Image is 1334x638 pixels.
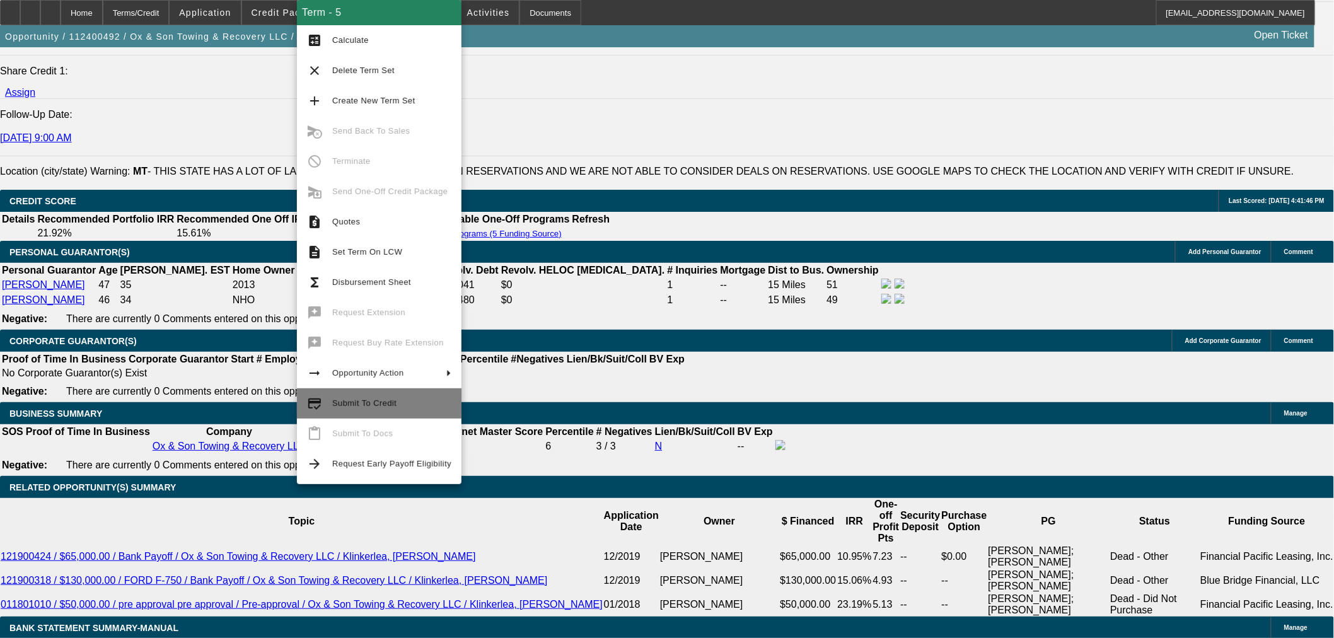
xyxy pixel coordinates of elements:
[1110,593,1200,617] td: Dead - Did Not Purchase
[170,1,240,25] button: Application
[232,293,325,307] td: NHO
[332,459,451,468] span: Request Early Payoff Eligibility
[941,545,988,569] td: $0.00
[779,569,837,593] td: $130,000.00
[2,460,47,470] b: Negative:
[66,460,333,470] span: There are currently 0 Comments entered on this opportunity
[9,336,137,346] span: CORPORATE GUARANTOR(S)
[2,294,85,305] a: [PERSON_NAME]
[252,8,323,18] span: Credit Package
[9,247,130,257] span: PERSONAL GUARANTOR(S)
[37,227,175,240] td: 21.92%
[1284,624,1308,631] span: Manage
[1,551,476,562] a: 121900424 / $65,000.00 / Bank Payoff / Ox & Son Towing & Recovery LLC / Klinkerlea, [PERSON_NAME]
[545,441,593,452] div: 6
[720,278,767,292] td: --
[332,66,395,75] span: Delete Term Set
[257,354,318,364] b: # Employees
[233,265,325,275] b: Home Owner Since
[66,386,333,397] span: There are currently 0 Comments entered on this opportunity
[941,593,988,617] td: --
[120,265,230,275] b: [PERSON_NAME]. EST
[98,265,117,275] b: Age
[307,93,322,108] mat-icon: add
[768,265,825,275] b: Dist to Bus.
[837,569,872,593] td: 15.06%
[1200,545,1334,569] td: Financial Pacific Leasing, Inc.
[176,227,310,240] td: 15.61%
[1188,248,1261,255] span: Add Personal Guarantor
[603,498,659,545] th: Application Date
[881,294,891,304] img: facebook-icon.png
[307,396,322,411] mat-icon: credit_score
[895,279,905,289] img: linkedin-icon.png
[1110,498,1200,545] th: Status
[659,545,779,569] td: [PERSON_NAME]
[1,575,547,586] a: 121900318 / $130,000.00 / FORD F-750 / Bank Payoff / Ox & Son Towing & Recovery LLC / Klinkerlea,...
[1229,197,1325,204] span: Last Scored: [DATE] 4:41:46 PM
[721,265,766,275] b: Mortgage
[307,214,322,229] mat-icon: request_quote
[659,593,779,617] td: [PERSON_NAME]
[545,426,593,437] b: Percentile
[826,265,879,275] b: Ownership
[332,398,397,408] span: Submit To Credit
[460,354,508,364] b: Percentile
[779,593,837,617] td: $50,000.00
[436,228,565,239] button: 26 Programs (5 Funding Source)
[511,354,565,364] b: #Negatives
[438,293,499,307] td: $38,480
[779,545,837,569] td: $65,000.00
[873,498,900,545] th: One-off Profit Pts
[120,293,231,307] td: 34
[895,294,905,304] img: linkedin-icon.png
[9,482,176,492] span: RELATED OPPORTUNITY(S) SUMMARY
[37,213,175,226] th: Recommended Portfolio IRR
[120,278,231,292] td: 35
[1284,248,1313,255] span: Comment
[133,166,1294,177] label: - THIS STATE HAS A LOT OF LAND THAT IS ON NATIVE AMERICAN RESERVATIONS AND WE ARE NOT ABLE TO CON...
[738,426,773,437] b: BV Exp
[332,35,369,45] span: Calculate
[1,599,603,610] a: 011801010 / $50,000.00 / pre approval pre approval / Pre-approval / Ox & Son Towing & Recovery LL...
[307,63,322,78] mat-icon: clear
[332,277,411,287] span: Disbursement Sheet
[2,265,96,275] b: Personal Guarantor
[1,213,35,226] th: Details
[176,213,310,226] th: Recommended One Off IRR
[1200,569,1334,593] td: Blue Bridge Financial, LLC
[458,1,519,25] button: Activities
[307,245,322,260] mat-icon: description
[988,593,1110,617] td: [PERSON_NAME]; [PERSON_NAME]
[179,8,231,18] span: Application
[435,213,571,226] th: Available One-Off Programs
[467,8,510,18] span: Activities
[900,498,941,545] th: Security Deposit
[649,354,685,364] b: BV Exp
[900,545,941,569] td: --
[98,278,118,292] td: 47
[900,569,941,593] td: --
[1,353,127,366] th: Proof of Time In Business
[873,545,900,569] td: 7.23
[768,278,825,292] td: 15 Miles
[666,293,718,307] td: 1
[826,293,879,307] td: 49
[941,498,988,545] th: Purchase Option
[2,386,47,397] b: Negative:
[307,366,322,381] mat-icon: arrow_right_alt
[1,426,24,438] th: SOS
[720,293,767,307] td: --
[596,426,652,437] b: # Negatives
[873,593,900,617] td: 5.13
[66,313,333,324] span: There are currently 0 Comments entered on this opportunity
[1284,337,1313,344] span: Comment
[25,426,151,438] th: Proof of Time In Business
[666,278,718,292] td: 1
[659,569,779,593] td: [PERSON_NAME]
[332,217,360,226] span: Quotes
[779,498,837,545] th: $ Financed
[737,439,774,453] td: --
[9,623,178,633] span: BANK STATEMENT SUMMARY-MANUAL
[655,441,663,451] a: N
